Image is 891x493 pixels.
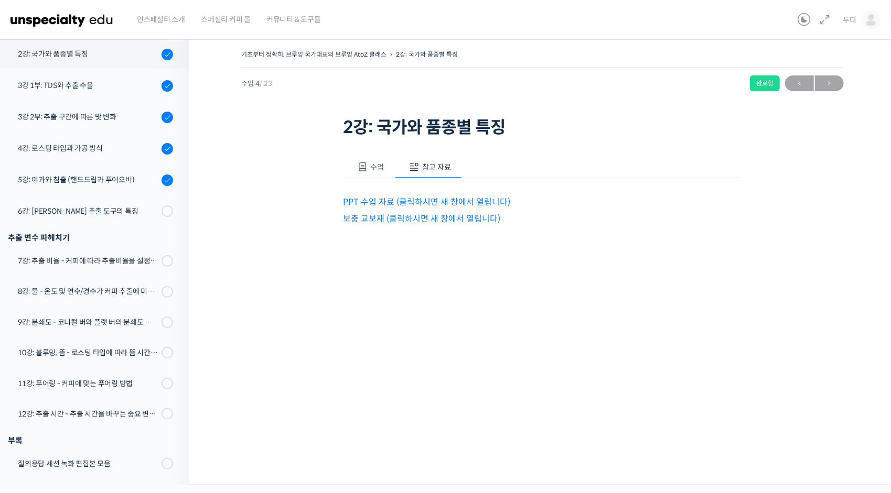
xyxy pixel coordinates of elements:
span: / 23 [260,79,272,88]
div: 3강 2부: 추출 구간에 따른 맛 변화 [18,111,158,123]
div: 8강: 물 - 온도 및 연수/경수가 커피 추출에 미치는 영향 [18,286,158,297]
span: 참고 자료 [422,162,451,172]
div: 10강: 블루밍, 뜸 - 로스팅 타입에 따라 뜸 시간을 다르게 해야 하는 이유 [18,347,158,358]
span: ← [785,76,814,91]
span: 홈 [33,348,39,356]
a: PPT 수업 자료 (클릭하시면 새 창에서 열립니다) [343,196,511,207]
div: 7강: 추출 비율 - 커피에 따라 추출비율을 설정하는 방법 [18,255,158,267]
a: 보충 교보재 (클릭하시면 새 창에서 열립니다) [343,213,501,224]
a: 대화 [69,332,135,358]
div: 4강: 로스팅 타입과 가공 방식 [18,143,158,154]
div: 부록 [8,433,173,447]
span: 수업 4 [241,80,272,87]
div: 추출 변수 파헤치기 [8,231,173,245]
a: 다음→ [815,75,844,91]
span: 두디 [843,15,856,25]
div: 2강: 국가와 품종별 특징 [18,48,158,60]
span: → [815,76,844,91]
a: ←이전 [785,75,814,91]
span: 대화 [96,348,109,357]
a: 설정 [135,332,201,358]
div: 11강: 푸어링 - 커피에 맞는 푸어링 방법 [18,378,158,389]
span: 수업 [370,162,384,172]
div: 9강: 분쇄도 - 코니컬 버와 플랫 버의 분쇄도 차이는 왜 추출 결과물에 영향을 미치는가 [18,316,158,328]
div: 6강: [PERSON_NAME] 추출 도구의 특징 [18,205,158,217]
span: 설정 [162,348,175,356]
div: 완료함 [750,75,780,91]
a: 기초부터 정확히, 브루잉 국가대표의 브루잉 AtoZ 클래스 [241,50,387,58]
div: 3강 1부: TDS와 추출 수율 [18,80,158,91]
a: 홈 [3,332,69,358]
div: 5강: 여과와 침출 (핸드드립과 푸어오버) [18,174,158,185]
div: 12강: 추출 시간 - 추출 시간을 바꾸는 중요 변수 파헤치기 [18,408,158,420]
h1: 2강: 국가와 품종별 특징 [343,117,742,137]
div: 질의응답 세션 녹화 편집본 모음 [18,458,158,469]
a: 2강: 국가와 품종별 특징 [396,50,458,58]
